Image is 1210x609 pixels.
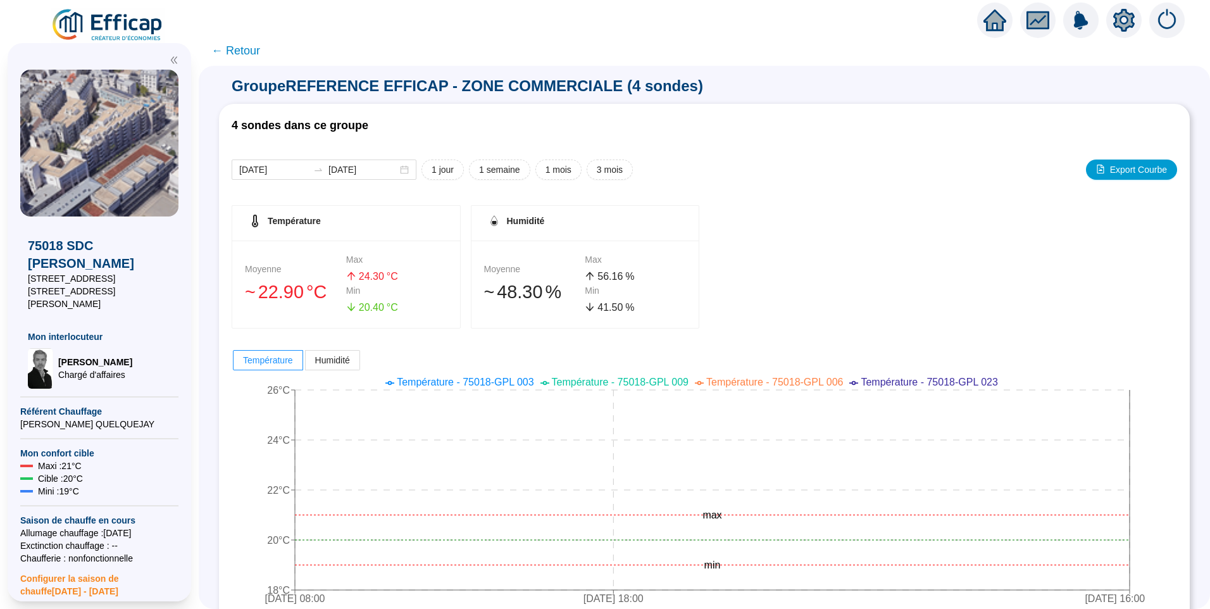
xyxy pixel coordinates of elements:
span: arrow-down [346,302,356,312]
span: 41 [597,302,609,313]
tspan: 24°C [267,435,290,446]
img: efficap energie logo [51,8,165,43]
span: °C [387,300,398,315]
span: Mon interlocuteur [28,330,171,343]
span: Groupe REFERENCE EFFICAP - ZONE COMMERCIALE (4 sondes) [219,76,1190,96]
tspan: max [702,510,721,520]
tspan: min [704,560,721,570]
span: Température - 75018-GPL 006 [706,377,843,387]
span: [STREET_ADDRESS] [28,272,171,285]
span: Température [268,216,321,226]
input: Date de fin [328,163,397,177]
span: % [625,269,634,284]
span: Humidité [507,216,545,226]
span: 75018 SDC [PERSON_NAME] [28,237,171,272]
button: Export Courbe [1086,160,1177,180]
span: Cible : 20 °C [38,472,83,485]
tspan: 18°C [267,585,290,596]
span: Température - 75018-GPL 023 [861,377,997,387]
span: Allumage chauffage : [DATE] [20,527,178,539]
span: 22 [258,282,278,302]
tspan: 20°C [267,535,290,546]
button: 1 semaine [469,160,530,180]
tspan: [DATE] 16:00 [1085,593,1145,604]
span: [STREET_ADDRESS][PERSON_NAME] [28,285,171,310]
span: 󠁾~ [245,279,256,306]
span: home [983,9,1006,32]
span: 56 [597,271,609,282]
span: ← Retour [211,42,260,60]
span: swap-right [313,165,323,175]
span: [PERSON_NAME] [58,356,132,368]
tspan: 22°C [267,485,290,496]
span: Mini : 19 °C [38,485,79,498]
input: Date de début [239,163,308,177]
span: 24 [359,271,370,282]
span: % [625,300,634,315]
span: Export Courbe [1110,163,1167,177]
span: Chargé d'affaires [58,368,132,381]
tspan: [DATE] 08:00 [265,593,325,604]
span: Maxi : 21 °C [38,460,82,472]
span: °C [306,279,327,306]
span: Saison de chauffe en cours [20,514,178,527]
div: Max [346,253,447,267]
span: 1 jour [432,163,454,177]
button: 1 jour [421,160,464,180]
div: Min [346,284,447,298]
span: Température - 75018-GPL 009 [552,377,689,387]
span: arrow-up [585,271,595,281]
button: 1 mois [535,160,582,180]
span: Humidité [315,355,350,365]
span: to [313,165,323,175]
span: fund [1026,9,1049,32]
span: .30 [370,271,384,282]
span: 20 [359,302,370,313]
span: Référent Chauffage [20,405,178,418]
div: Moyenne [484,263,585,276]
span: .40 [370,302,384,313]
span: .50 [609,302,623,313]
tspan: [DATE] 18:00 [583,593,644,604]
span: 4 sondes dans ce groupe [232,119,368,132]
span: Configurer la saison de chauffe [DATE] - [DATE] [20,565,178,598]
span: [PERSON_NAME] QUELQUEJAY [20,418,178,430]
span: Température [243,355,293,365]
span: 3 mois [597,163,623,177]
span: file-image [1096,165,1105,173]
button: 3 mois [587,160,633,180]
span: Mon confort cible [20,447,178,460]
img: Chargé d'affaires [28,348,53,389]
span: Exctinction chauffage : -- [20,539,178,552]
span: double-left [170,56,178,65]
span: .16 [609,271,623,282]
span: 1 semaine [479,163,520,177]
span: °C [387,269,398,284]
tspan: 26°C [267,385,290,396]
div: Moyenne [245,263,346,276]
div: Min [585,284,686,298]
img: alerts [1149,3,1185,38]
span: Chaufferie : non fonctionnelle [20,552,178,565]
span: arrow-up [346,271,356,281]
div: Max [585,253,686,267]
span: .90 [278,282,304,302]
span: arrow-down [585,302,595,312]
img: alerts [1063,3,1099,38]
span: 1 mois [546,163,571,177]
span: setting [1113,9,1135,32]
span: Température - 75018-GPL 003 [397,377,533,387]
span: 󠁾~ [484,279,495,306]
span: 48 [497,282,517,302]
span: % [545,279,561,306]
span: .30 [517,282,542,302]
